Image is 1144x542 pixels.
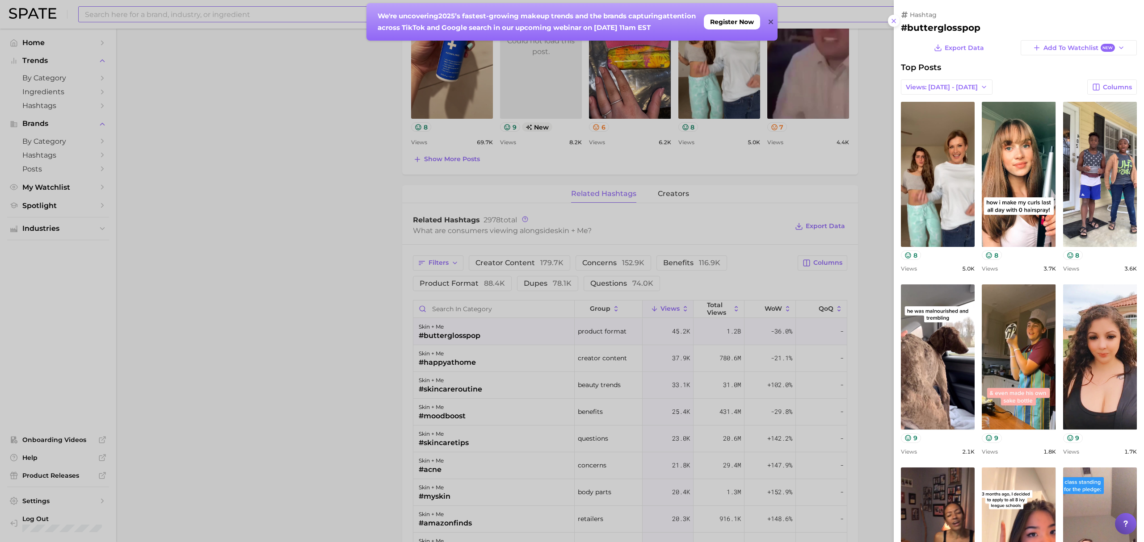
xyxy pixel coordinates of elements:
[1103,83,1132,91] span: Columns
[901,448,917,455] span: Views
[1101,44,1115,52] span: New
[1021,40,1137,55] button: Add to WatchlistNew
[982,265,998,272] span: Views
[945,44,984,52] span: Export Data
[982,448,998,455] span: Views
[932,40,986,55] button: Export Data
[901,79,993,95] button: Views: [DATE] - [DATE]
[962,265,975,272] span: 5.0k
[1124,265,1137,272] span: 3.6k
[1043,448,1056,455] span: 1.8k
[1063,265,1079,272] span: Views
[982,434,1002,443] button: 9
[901,22,1137,33] h2: #butterglosspop
[1063,434,1083,443] button: 9
[901,434,921,443] button: 9
[1043,44,1115,52] span: Add to Watchlist
[901,63,941,72] span: Top Posts
[901,250,921,260] button: 8
[1087,79,1137,95] button: Columns
[906,83,978,91] span: Views: [DATE] - [DATE]
[962,448,975,455] span: 2.1k
[982,250,1002,260] button: 8
[910,11,937,19] span: hashtag
[901,265,917,272] span: Views
[1063,250,1083,260] button: 8
[1124,448,1137,455] span: 1.7k
[1063,448,1079,455] span: Views
[1043,265,1056,272] span: 3.7k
